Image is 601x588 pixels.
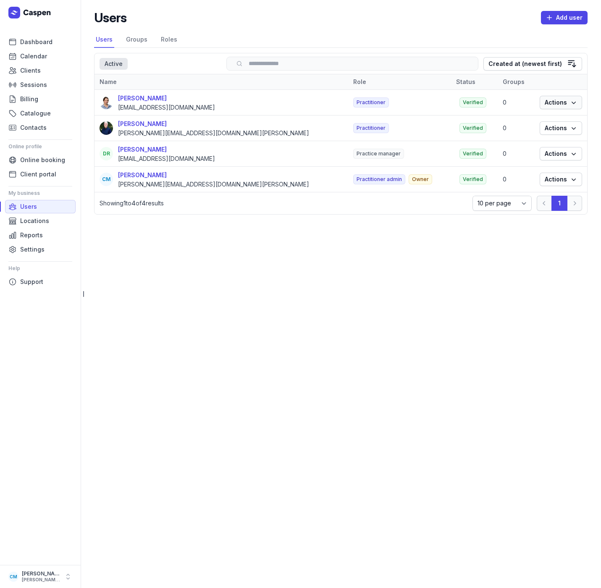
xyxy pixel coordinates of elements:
span: Actions [545,149,577,159]
div: Online profile [8,140,72,153]
div: [PERSON_NAME][EMAIL_ADDRESS][DOMAIN_NAME][PERSON_NAME] [118,129,309,137]
span: Client portal [20,169,56,179]
p: Showing to of results [100,199,467,207]
div: [PERSON_NAME] [118,119,309,129]
button: 1 [551,196,567,211]
span: Practice manager [353,149,404,159]
div: Created at (newest first) [488,59,562,69]
span: Reports [20,230,43,240]
div: [PERSON_NAME] [118,144,215,155]
span: Online booking [20,155,65,165]
h2: Users [94,10,126,25]
div: Active [100,58,128,70]
th: Groups [498,74,535,90]
div: 0 [503,124,530,132]
nav: Tabs [100,58,221,70]
span: Practitioner [353,97,389,108]
span: DR [103,150,110,157]
span: Users [20,202,37,212]
a: Roles [159,32,179,48]
button: Actions [540,173,582,186]
button: Created at (newest first) [483,57,582,71]
button: Actions [540,96,582,109]
th: Name [94,74,348,90]
th: Status [451,74,498,90]
span: Billing [20,94,38,104]
span: 4 [142,199,146,207]
span: Practitioner [353,123,389,133]
span: Settings [20,244,45,255]
span: Verified [459,149,486,159]
button: Add user [541,11,588,24]
span: Actions [545,174,577,184]
div: [EMAIL_ADDRESS][DOMAIN_NAME] [118,103,215,112]
button: Actions [540,147,582,160]
img: User profile image [100,96,113,109]
div: Help [8,262,72,275]
span: 1 [123,199,126,207]
span: Actions [545,123,577,133]
img: User profile image [100,121,113,135]
div: [PERSON_NAME][EMAIL_ADDRESS][DOMAIN_NAME][PERSON_NAME] [22,577,60,583]
div: [PERSON_NAME] [118,170,309,180]
span: Verified [459,174,486,184]
div: My business [8,186,72,200]
span: CM [102,176,110,183]
nav: Pagination [537,196,582,211]
div: 0 [503,98,530,107]
span: Clients [20,66,41,76]
span: Calendar [20,51,47,61]
span: Sessions [20,80,47,90]
span: 4 [131,199,136,207]
span: Catalogue [20,108,51,118]
span: Verified [459,97,486,108]
div: [EMAIL_ADDRESS][DOMAIN_NAME] [118,155,215,163]
a: Users [94,32,114,48]
span: Locations [20,216,49,226]
span: Add user [546,13,583,23]
span: CM [10,572,17,582]
span: Verified [459,123,486,133]
span: Actions [545,97,577,108]
span: Owner [409,174,432,184]
div: 0 [503,150,530,158]
div: [PERSON_NAME] [22,570,60,577]
span: Contacts [20,123,47,133]
div: 0 [503,175,530,184]
div: [PERSON_NAME][EMAIL_ADDRESS][DOMAIN_NAME][PERSON_NAME] [118,180,309,189]
span: Dashboard [20,37,52,47]
a: Groups [124,32,149,48]
div: [PERSON_NAME] [118,93,215,103]
th: Role [348,74,451,90]
span: Support [20,277,43,287]
nav: Tabs [94,32,588,48]
span: Practitioner admin [353,174,405,184]
button: Actions [540,121,582,135]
